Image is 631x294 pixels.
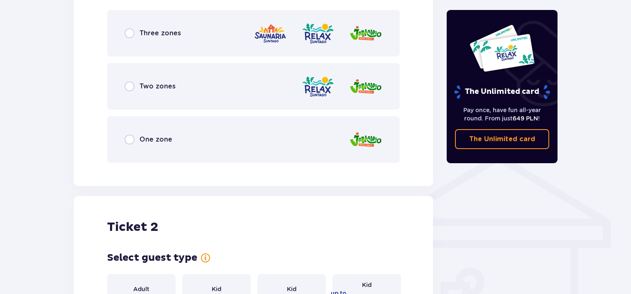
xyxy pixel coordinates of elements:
a: The Unlimited card [455,129,550,149]
span: Kid [212,285,221,293]
span: 649 PLN [513,115,538,122]
span: Adult [133,285,149,293]
span: One zone [139,135,172,144]
span: Three zones [139,29,181,38]
img: Jamango [349,128,382,152]
p: The Unlimited card [453,85,551,99]
p: Pay once, have fun all-year round. From just ! [455,106,550,122]
span: Kid [287,285,296,293]
img: Jamango [349,22,382,45]
img: Relax [301,75,335,98]
img: Saunaria [254,22,287,45]
p: The Unlimited card [469,135,535,144]
h3: Select guest type [107,252,197,264]
span: Two zones [139,82,176,91]
img: Relax [301,22,335,45]
img: Two entry cards to Suntago with the word 'UNLIMITED RELAX', featuring a white background with tro... [469,24,535,72]
img: Jamango [349,75,382,98]
span: Kid [362,281,372,289]
h2: Ticket 2 [107,219,158,235]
